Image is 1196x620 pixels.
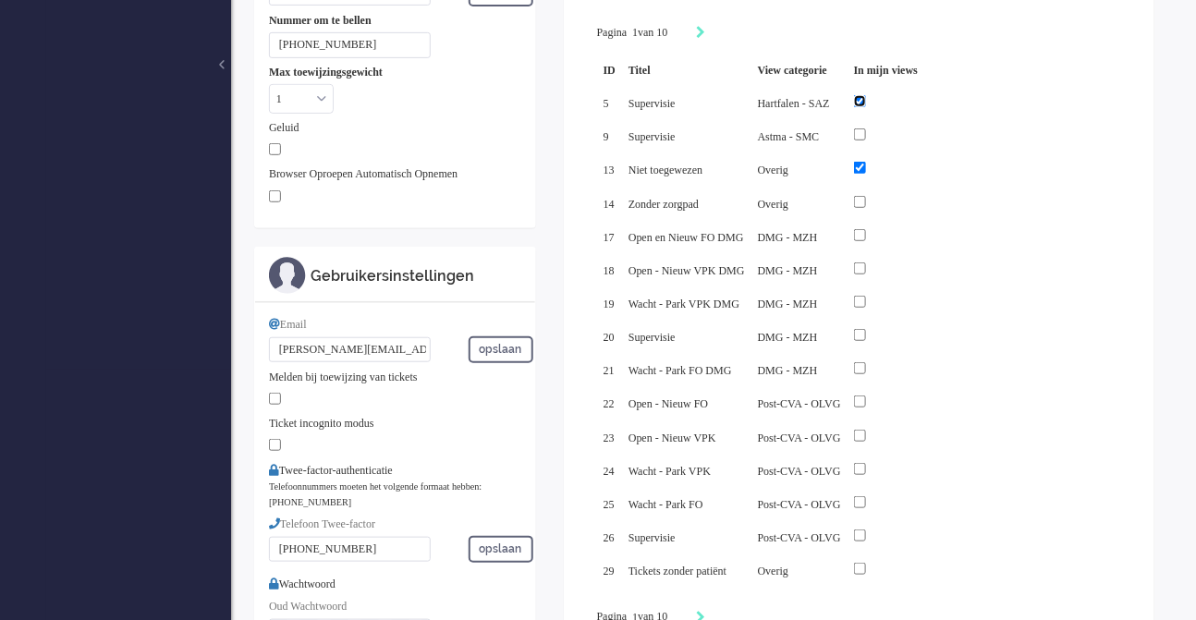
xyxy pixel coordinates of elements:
[604,231,615,244] span: 17
[604,97,609,110] span: 5
[758,432,841,444] span: Post-CVA - OLVG
[758,198,788,211] span: Overig
[758,97,830,110] span: Hartfalen - SAZ
[269,600,347,613] span: Oud Wachtwoord
[597,56,622,85] div: ID
[629,498,703,511] span: Wacht - Park FO
[604,397,615,410] span: 22
[269,32,431,57] input: +316123456890
[604,264,615,277] span: 18
[629,130,676,143] span: Supervisie
[629,198,699,211] span: Zonder zorgpad
[627,25,638,41] input: Page
[758,465,841,478] span: Post-CVA - OLVG
[269,14,372,27] b: Nummer om te bellen
[604,432,615,444] span: 23
[629,331,676,344] span: Supervisie
[469,536,533,563] button: opslaan
[604,531,615,544] span: 26
[269,317,521,333] div: Email
[269,569,521,592] div: Wachtwoord
[269,166,521,182] div: Browser Oproepen Automatisch Opnemen
[604,465,615,478] span: 24
[758,298,818,310] span: DMG - MZH
[622,56,751,85] div: Titel
[758,531,841,544] span: Post-CVA - OLVG
[629,531,676,544] span: Supervisie
[629,465,711,478] span: Wacht - Park VPK
[629,298,739,310] span: Wacht - Park VPK DMG
[629,97,676,110] span: Supervisie
[604,364,615,377] span: 21
[269,481,482,507] small: Telefoonnummers moeten het volgende formaat hebben: [PHONE_NUMBER]
[629,397,708,410] span: Open - Nieuw FO
[269,66,383,79] b: Max toewijzingsgewicht
[469,336,533,363] button: opslaan
[269,120,521,136] div: Geluid
[848,56,924,85] div: In mijn views
[629,364,732,377] span: Wacht - Park FO DMG
[758,397,841,410] span: Post-CVA - OLVG
[269,370,521,385] div: Melden bij toewijzing van tickets
[629,231,744,244] span: Open en Nieuw FO DMG
[604,331,615,344] span: 20
[604,498,615,511] span: 25
[604,164,615,176] span: 13
[758,264,818,277] span: DMG - MZH
[758,130,820,143] span: Astma - SMC
[269,257,306,294] img: ic_m_profile.svg
[269,463,521,479] div: Twee-factor-authenticatie
[697,24,706,43] div: Next
[604,298,615,310] span: 19
[758,231,818,244] span: DMG - MZH
[269,416,521,432] div: Ticket incognito modus
[604,198,615,211] span: 14
[758,164,788,176] span: Overig
[758,364,818,377] span: DMG - MZH
[629,264,745,277] span: Open - Nieuw VPK DMG
[629,432,716,444] span: Open - Nieuw VPK
[269,517,521,532] div: Telefoon Twee-factor
[629,565,726,577] span: Tickets zonder patiënt
[629,164,702,176] span: Niet toegewezen
[604,565,615,577] span: 29
[758,331,818,344] span: DMG - MZH
[758,498,841,511] span: Post-CVA - OLVG
[311,266,521,287] div: Gebruikersinstellingen
[597,24,1121,43] div: Pagination
[758,565,788,577] span: Overig
[751,56,848,85] div: View categorie
[604,130,609,143] span: 9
